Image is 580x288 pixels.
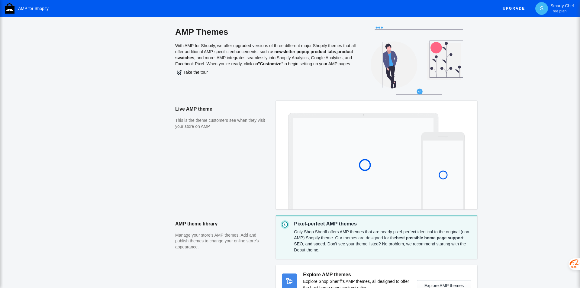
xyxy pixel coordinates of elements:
button: Take the tour [175,67,209,78]
h2: AMP Themes [175,27,356,37]
img: Shop Sheriff Logo [5,3,14,14]
span: Free plan [550,9,566,14]
b: newsletter popup [274,49,309,54]
p: This is the theme customers see when they visit your store on AMP. [175,118,270,129]
span: Upgrade [503,3,525,14]
p: Smarty Chef [550,3,574,14]
img: Laptop frame [288,113,439,209]
h2: Live AMP theme [175,101,270,118]
h3: Explore AMP themes [303,271,411,278]
strong: best possible home page support [396,235,463,240]
span: S [539,5,545,11]
p: Pixel-perfect AMP themes [294,220,472,228]
img: Mobile frame [421,132,465,209]
b: product swatches [175,49,353,60]
span: AMP for Shopify [18,6,49,11]
button: Upgrade [498,3,530,14]
b: "Customize" [258,61,283,66]
p: Manage your store's AMP themes. Add and publish themes to change your online store's appearance. [175,232,270,250]
span: Take the tour [177,70,208,75]
div: With AMP for Shopify, we offer upgraded versions of three different major Shopify themes that all... [175,27,356,101]
h2: AMP theme library [175,215,270,232]
b: product tabs [311,49,336,54]
div: Only Shop Sheriff offers AMP themes that are nearly pixel-perfect identical to the original (non-... [294,228,472,254]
